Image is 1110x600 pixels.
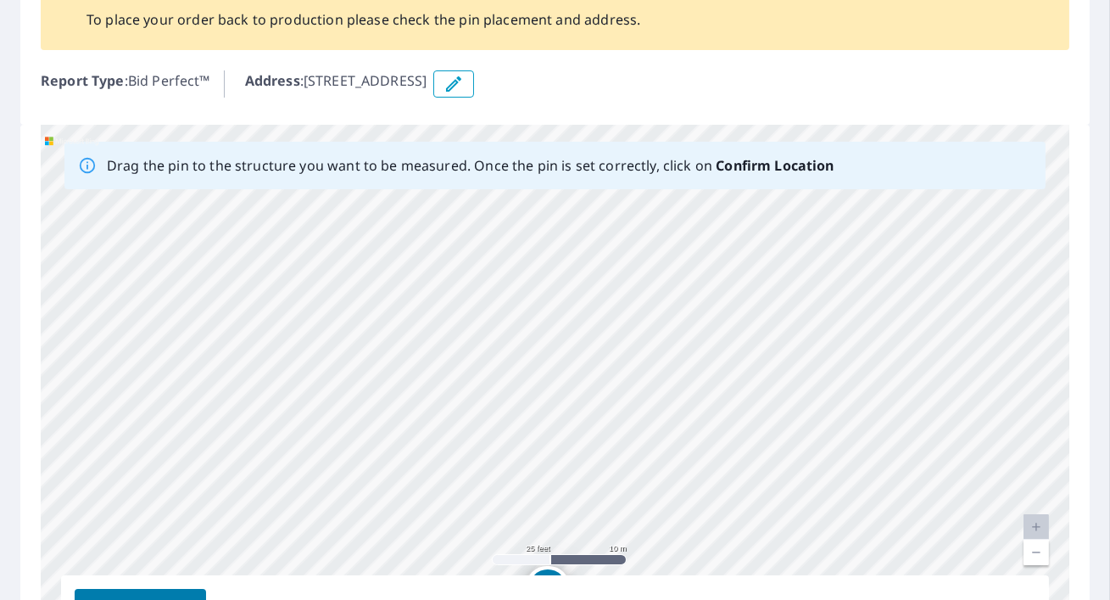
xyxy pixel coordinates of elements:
a: Current Level 20, Zoom In Disabled [1024,514,1049,540]
p: : Bid Perfect™ [41,70,210,98]
a: Current Level 20, Zoom Out [1024,540,1049,565]
b: Confirm Location [716,156,834,175]
p: Drag the pin to the structure you want to be measured. Once the pin is set correctly, click on [107,155,834,176]
b: Address [245,71,300,90]
p: To place your order back to production please check the pin placement and address. [86,9,640,30]
b: Report Type [41,71,125,90]
p: : [STREET_ADDRESS] [245,70,427,98]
